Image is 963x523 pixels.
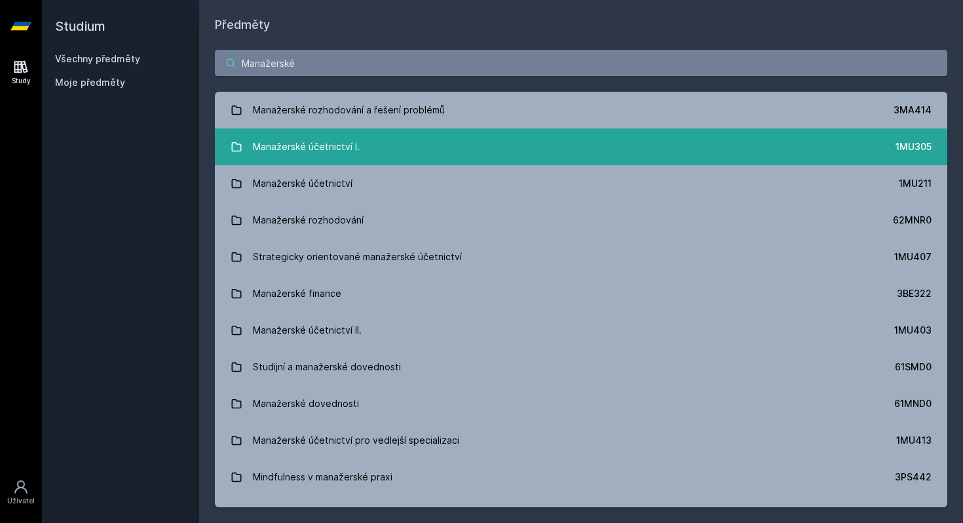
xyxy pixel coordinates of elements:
[7,496,35,506] div: Uživatel
[897,287,932,300] div: 3BE322
[55,76,125,89] span: Moje předměty
[894,397,932,410] div: 61MND0
[3,473,39,513] a: Uživatel
[253,317,362,343] div: Manažerské účetnictví II.
[894,324,932,337] div: 1MU403
[215,459,947,495] a: Mindfulness v manažerské praxi 3PS442
[253,281,341,307] div: Manažerské finance
[253,391,359,417] div: Manažerské dovednosti
[896,434,932,447] div: 1MU413
[253,244,462,270] div: Strategicky orientované manažerské účetnictví
[215,128,947,165] a: Manažerské účetnictví I. 1MU305
[215,16,947,34] h1: Předměty
[215,275,947,312] a: Manažerské finance 3BE322
[894,104,932,117] div: 3MA414
[215,349,947,385] a: Studijní a manažerské dovednosti 61SMD0
[253,134,360,160] div: Manažerské účetnictví I.
[215,239,947,275] a: Strategicky orientované manažerské účetnictví 1MU407
[215,50,947,76] input: Název nebo ident předmětu…
[894,250,932,263] div: 1MU407
[215,422,947,459] a: Manažerské účetnictví pro vedlejší specializaci 1MU413
[12,76,31,86] div: Study
[253,97,445,123] div: Manažerské rozhodování a řešení problémů
[253,354,401,380] div: Studijní a manažerské dovednosti
[899,177,932,190] div: 1MU211
[893,214,932,227] div: 62MNR0
[253,427,459,454] div: Manažerské účetnictví pro vedlejší specializaci
[895,360,932,374] div: 61SMD0
[215,202,947,239] a: Manažerské rozhodování 62MNR0
[215,92,947,128] a: Manažerské rozhodování a řešení problémů 3MA414
[253,207,364,233] div: Manažerské rozhodování
[55,53,140,64] a: Všechny předměty
[253,170,352,197] div: Manažerské účetnictví
[215,165,947,202] a: Manažerské účetnictví 1MU211
[215,385,947,422] a: Manažerské dovednosti 61MND0
[253,464,392,490] div: Mindfulness v manažerské praxi
[215,312,947,349] a: Manažerské účetnictví II. 1MU403
[896,140,932,153] div: 1MU305
[895,471,932,484] div: 3PS442
[3,52,39,92] a: Study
